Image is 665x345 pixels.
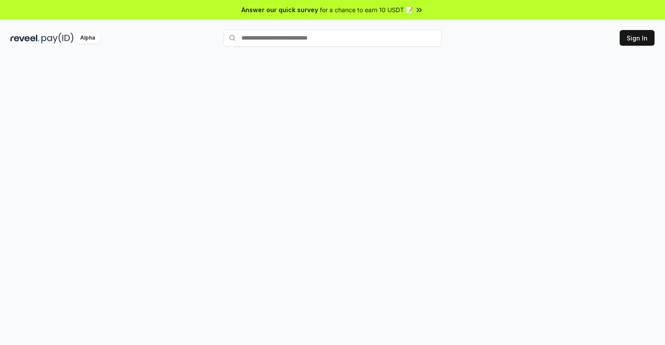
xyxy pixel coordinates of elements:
[75,33,100,44] div: Alpha
[620,30,655,46] button: Sign In
[320,5,413,14] span: for a chance to earn 10 USDT 📝
[10,33,40,44] img: reveel_dark
[41,33,74,44] img: pay_id
[241,5,318,14] span: Answer our quick survey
